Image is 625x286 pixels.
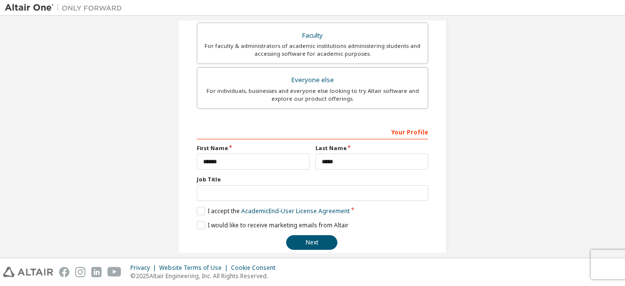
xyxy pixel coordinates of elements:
label: First Name [197,144,310,152]
a: Academic End-User License Agreement [241,207,350,215]
img: Altair One [5,3,127,13]
div: Privacy [130,264,159,272]
label: I accept the [197,207,350,215]
label: Last Name [315,144,428,152]
img: youtube.svg [107,267,122,277]
label: I would like to receive marketing emails from Altair [197,221,349,229]
div: For faculty & administrators of academic institutions administering students and accessing softwa... [203,42,422,58]
div: Faculty [203,29,422,43]
label: Job Title [197,176,428,183]
img: facebook.svg [59,267,69,277]
div: Cookie Consent [231,264,281,272]
div: Everyone else [203,73,422,87]
div: Your Profile [197,124,428,139]
div: Website Terms of Use [159,264,231,272]
p: © 2025 Altair Engineering, Inc. All Rights Reserved. [130,272,281,280]
img: linkedin.svg [91,267,102,277]
img: instagram.svg [75,267,85,277]
img: altair_logo.svg [3,267,53,277]
button: Next [286,235,337,250]
div: For individuals, businesses and everyone else looking to try Altair software and explore our prod... [203,87,422,103]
